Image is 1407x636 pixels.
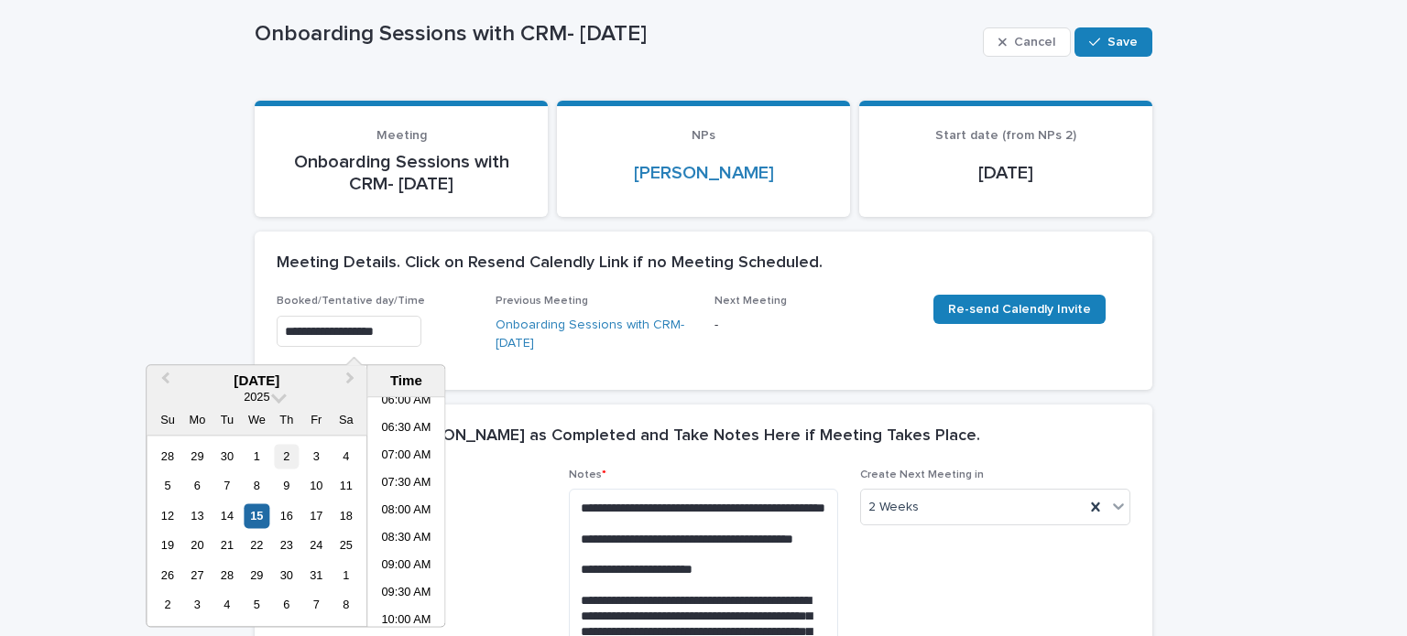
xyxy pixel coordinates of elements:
div: Choose Thursday, November 6th, 2025 [274,593,299,618]
div: Choose Tuesday, November 4th, 2025 [214,593,239,618]
div: Choose Tuesday, October 14th, 2025 [214,503,239,528]
div: Choose Thursday, October 2nd, 2025 [274,444,299,469]
div: Choose Tuesday, October 21st, 2025 [214,534,239,558]
span: Create Next Meeting in [860,469,984,480]
div: Choose Friday, October 10th, 2025 [304,474,329,499]
div: Choose Saturday, October 18th, 2025 [333,503,358,528]
div: Choose Saturday, October 11th, 2025 [333,474,358,499]
a: Re-send Calendly Invite [933,295,1106,324]
a: Onboarding Sessions with CRM- [DATE] [496,316,693,354]
div: Choose Wednesday, October 1st, 2025 [245,444,269,469]
div: Tu [214,408,239,433]
div: Choose Sunday, October 26th, 2025 [155,563,180,587]
div: Choose Wednesday, October 15th, 2025 [245,503,269,528]
span: Notes [569,469,606,480]
span: Next Meeting [714,296,787,307]
span: Cancel [1014,36,1055,49]
h2: Meeting Notes. [PERSON_NAME] as Completed and Take Notes Here if Meeting Takes Place. [277,426,980,447]
div: Choose Friday, October 31st, 2025 [304,563,329,587]
div: Choose Thursday, October 23rd, 2025 [274,534,299,558]
div: Choose Monday, September 29th, 2025 [185,444,210,469]
span: 2 Weeks [868,498,919,517]
button: Save [1074,27,1152,57]
li: 07:30 AM [367,471,445,499]
div: Choose Sunday, October 12th, 2025 [155,503,180,528]
div: Choose Sunday, October 5th, 2025 [155,474,180,499]
div: Choose Saturday, October 25th, 2025 [333,534,358,558]
span: Previous Meeting [496,296,588,307]
div: Choose Wednesday, October 22nd, 2025 [245,534,269,558]
div: Choose Monday, October 27th, 2025 [185,563,210,587]
div: Choose Monday, October 20th, 2025 [185,534,210,558]
li: 06:00 AM [367,389,445,416]
span: 2025 [244,391,269,404]
div: Choose Wednesday, October 8th, 2025 [245,474,269,499]
div: Choose Tuesday, October 28th, 2025 [214,563,239,587]
div: Time [372,372,440,389]
div: Choose Saturday, November 8th, 2025 [333,593,358,618]
p: Onboarding Sessions with CRM- [DATE] [277,151,526,195]
div: [DATE] [147,372,366,389]
span: Re-send Calendly Invite [948,303,1091,316]
div: Choose Tuesday, October 7th, 2025 [214,474,239,499]
div: Choose Sunday, October 19th, 2025 [155,534,180,558]
div: Choose Sunday, November 2nd, 2025 [155,593,180,618]
a: [PERSON_NAME] [634,162,774,184]
div: Choose Saturday, October 4th, 2025 [333,444,358,469]
button: Previous Month [148,367,178,396]
div: Fr [304,408,329,433]
div: Su [155,408,180,433]
div: Choose Saturday, November 1st, 2025 [333,563,358,587]
li: 10:00 AM [367,609,445,636]
li: 07:00 AM [367,444,445,471]
p: [DATE] [881,162,1130,184]
p: Onboarding Sessions with CRM- [DATE] [255,21,976,48]
div: Choose Wednesday, November 5th, 2025 [245,593,269,618]
span: NPs [692,129,715,142]
div: Choose Friday, October 3rd, 2025 [304,444,329,469]
button: Cancel [983,27,1071,57]
div: Choose Thursday, October 9th, 2025 [274,474,299,499]
div: Choose Sunday, September 28th, 2025 [155,444,180,469]
div: Choose Thursday, October 30th, 2025 [274,563,299,587]
span: Meeting [376,129,427,142]
div: Choose Friday, October 24th, 2025 [304,534,329,558]
span: Booked/Tentative day/Time [277,296,425,307]
div: Choose Monday, October 13th, 2025 [185,503,210,528]
div: We [245,408,269,433]
div: Choose Tuesday, September 30th, 2025 [214,444,239,469]
div: Choose Wednesday, October 29th, 2025 [245,563,269,587]
button: Next Month [337,367,366,396]
div: Sa [333,408,358,433]
span: Start date (from NPs 2) [935,129,1076,142]
div: Choose Monday, October 6th, 2025 [185,474,210,499]
span: Save [1107,36,1138,49]
div: Th [274,408,299,433]
li: 08:30 AM [367,526,445,554]
div: month 2025-10 [153,442,361,620]
p: - [714,316,911,335]
div: Choose Friday, October 17th, 2025 [304,503,329,528]
li: 09:30 AM [367,581,445,609]
div: Choose Thursday, October 16th, 2025 [274,503,299,528]
li: 08:00 AM [367,499,445,526]
h2: Meeting Details. Click on Resend Calendly Link if no Meeting Scheduled. [277,253,823,274]
div: Choose Friday, November 7th, 2025 [304,593,329,618]
div: Mo [185,408,210,433]
li: 06:30 AM [367,416,445,444]
div: Choose Monday, November 3rd, 2025 [185,593,210,618]
li: 09:00 AM [367,554,445,581]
